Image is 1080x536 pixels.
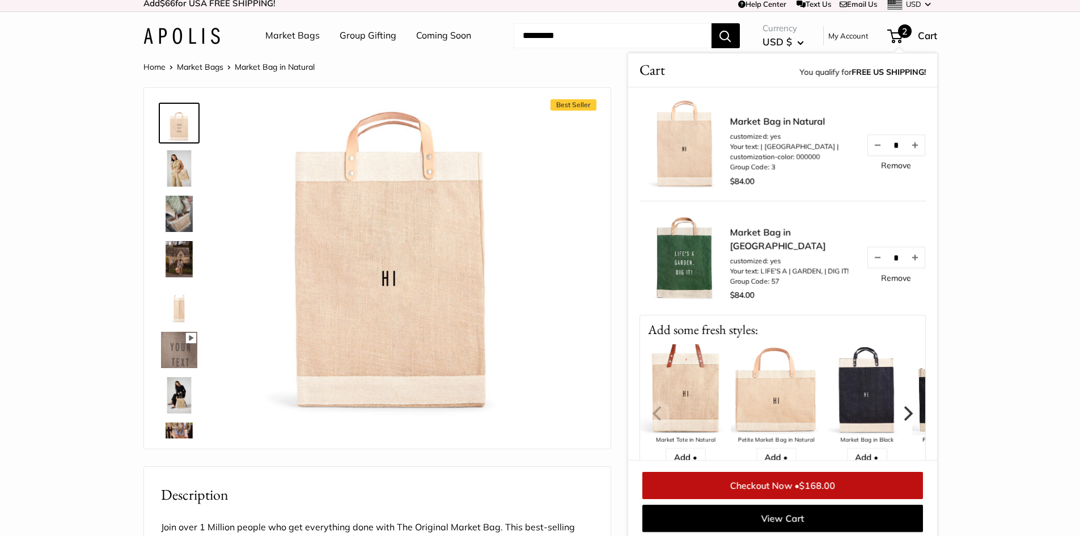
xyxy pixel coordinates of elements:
a: 2 Cart [888,27,937,45]
img: Market Bag in Natural [161,196,197,232]
span: Cart [639,59,665,81]
img: Apolis [143,28,220,44]
img: customizer-prod [235,105,548,418]
button: Decrease quantity by 1 [867,135,887,155]
input: Quantity [887,252,905,262]
p: Add some fresh styles: [640,315,925,344]
a: Add • [846,448,887,467]
a: Market Bag in Natural [159,330,200,370]
a: Add • [756,448,796,467]
a: Market Bags [177,62,223,72]
a: Market Bag in Natural [159,148,200,189]
input: Quantity [887,140,905,150]
div: Petite Market Bag in Black [912,435,1003,446]
img: Market Bag in Natural [161,150,197,187]
img: Market Bag in Natural [161,105,197,141]
div: Market Bag in Black [821,435,912,446]
button: Decrease quantity by 1 [867,247,887,268]
span: Currency [763,20,804,36]
span: Market Bag in Natural [235,62,315,72]
a: Market Bag in Natural [159,420,200,461]
span: Best Seller [550,99,596,111]
a: My Account [828,29,869,43]
img: Market Bag in Natural [161,241,197,277]
a: Home [143,62,166,72]
img: Market Bag in Natural [161,423,197,459]
img: description_Make it yours with custom printed text. [639,213,730,303]
a: Market Bag in Natural [730,115,838,128]
a: Market Bag in Natural [159,193,200,234]
a: Market Bag in [GEOGRAPHIC_DATA] [730,225,855,252]
span: USD $ [763,36,792,48]
a: Add • [665,448,705,467]
li: Group Code: 57 [730,276,855,286]
button: Next [895,401,920,426]
a: Market Bag in Natural [159,103,200,144]
li: customized: yes [730,256,855,266]
h2: Description [161,484,594,506]
span: 2 [898,24,912,38]
span: $84.00 [730,290,755,300]
span: $84.00 [730,176,755,186]
img: Market Bag in Natural [161,377,197,413]
span: $168.00 [799,480,835,491]
li: customization-color: 000000 [730,152,838,162]
div: Petite Market Bag in Natural [731,435,821,446]
a: Group Gifting [340,27,396,44]
li: Your text: | [GEOGRAPHIC_DATA] | [730,142,838,152]
a: Remove [881,274,911,282]
iframe: Sign Up via Text for Offers [9,493,121,527]
div: Market Tote in Natural [640,435,731,446]
nav: Breadcrumb [143,60,315,74]
a: Checkout Now •$168.00 [642,472,923,499]
a: description_13" wide, 18" high, 8" deep; handles: 3.5" [159,284,200,325]
a: Coming Soon [416,27,471,44]
li: Your text: LIFE'S A | GARDEN, | DIG IT! [730,266,855,276]
strong: FREE US SHIPPING! [852,67,926,77]
li: customized: yes [730,132,838,142]
input: Search... [514,23,711,48]
img: description_13" wide, 18" high, 8" deep; handles: 3.5" [161,286,197,323]
a: Market Bag in Natural [159,375,200,416]
span: You qualify for [799,65,926,81]
a: View Cart [642,505,923,532]
button: Increase quantity by 1 [905,135,924,155]
a: Remove [881,162,911,170]
a: Market Bags [265,27,320,44]
img: Market Bag in Natural [161,332,197,368]
li: Group Code: 3 [730,162,838,172]
a: Market Bag in Natural [159,239,200,280]
button: Increase quantity by 1 [905,247,924,268]
span: Cart [918,29,937,41]
button: USD $ [763,33,804,51]
button: Search [711,23,740,48]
